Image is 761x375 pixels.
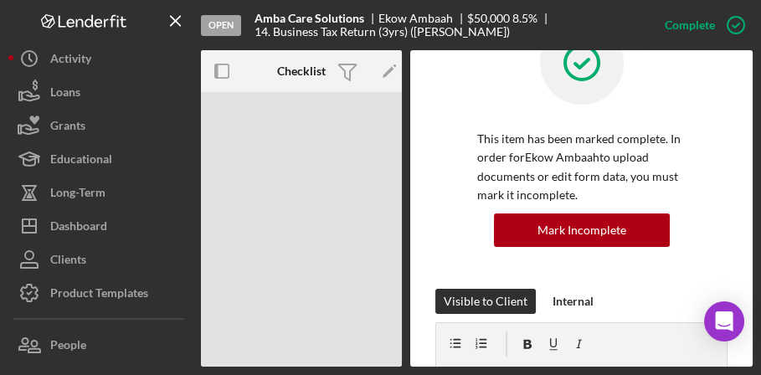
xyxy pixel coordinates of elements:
[8,142,193,176] button: Educational
[544,289,602,314] button: Internal
[50,42,91,80] div: Activity
[50,209,107,247] div: Dashboard
[8,176,193,209] button: Long-Term
[50,142,112,180] div: Educational
[537,213,626,247] div: Mark Incomplete
[477,130,686,205] p: This item has been marked complete. In order for Ekow Ambaah to upload documents or edit form dat...
[8,209,193,243] button: Dashboard
[444,289,527,314] div: Visible to Client
[255,25,510,39] div: 14. Business Tax Return (3yrs) ([PERSON_NAME])
[8,75,193,109] button: Loans
[201,15,241,36] div: Open
[255,12,364,25] b: Amba Care Solutions
[553,289,594,314] div: Internal
[648,8,753,42] button: Complete
[8,109,193,142] button: Grants
[494,213,670,247] button: Mark Incomplete
[704,301,744,342] div: Open Intercom Messenger
[277,64,326,78] b: Checklist
[378,12,467,25] div: Ekow Ambaah
[50,176,105,213] div: Long-Term
[8,328,193,362] button: People
[50,109,85,146] div: Grants
[8,276,193,310] button: Product Templates
[467,11,510,25] span: $50,000
[8,42,193,75] button: Activity
[50,75,80,113] div: Loans
[435,289,536,314] button: Visible to Client
[8,243,193,276] button: Clients
[50,328,86,366] div: People
[665,8,715,42] div: Complete
[50,243,86,280] div: Clients
[50,276,148,314] div: Product Templates
[512,12,537,25] div: 8.5 %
